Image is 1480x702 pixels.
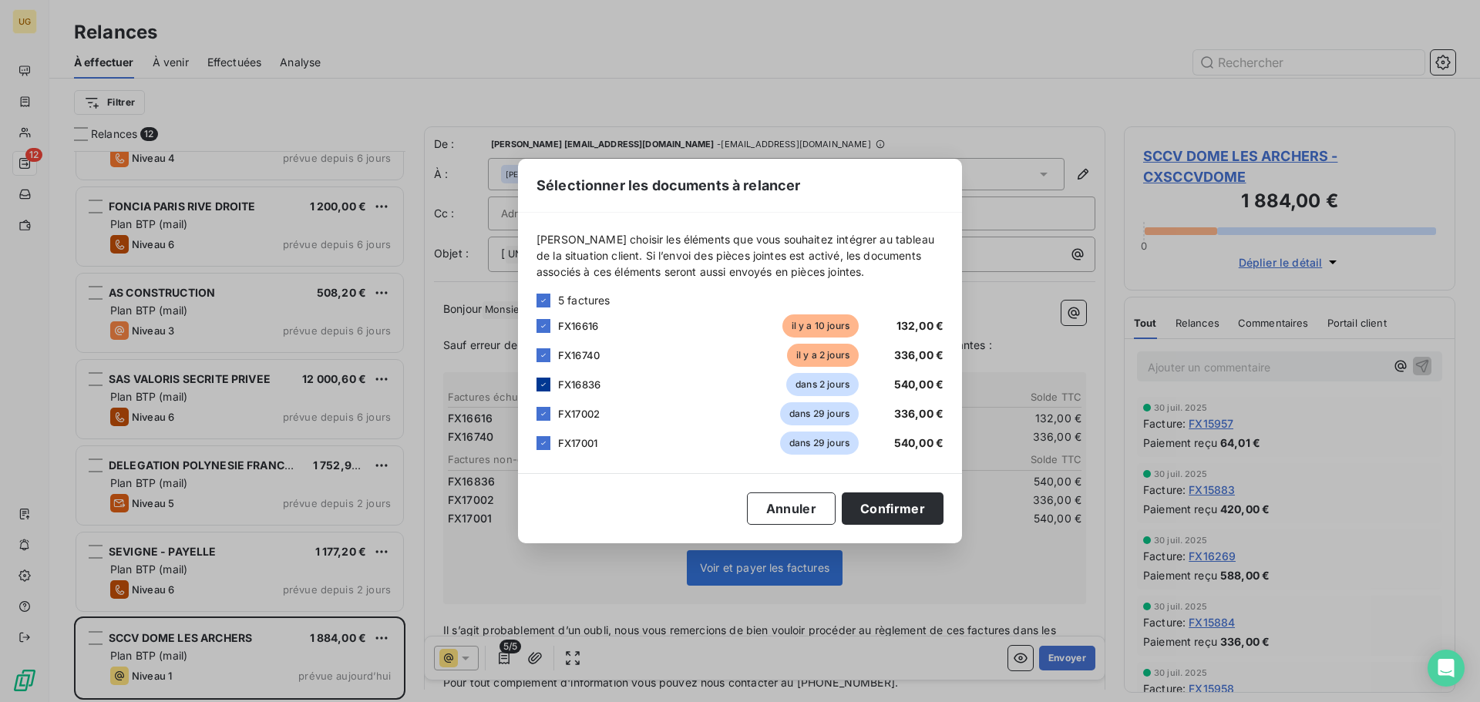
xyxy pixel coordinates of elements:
span: FX16740 [558,349,600,361]
button: Confirmer [842,492,943,525]
span: dans 29 jours [780,402,859,425]
span: 132,00 € [896,319,943,332]
span: FX17002 [558,408,600,420]
span: il y a 2 jours [787,344,859,367]
span: dans 29 jours [780,432,859,455]
span: il y a 10 jours [782,314,859,338]
span: dans 2 jours [786,373,859,396]
span: [PERSON_NAME] choisir les éléments que vous souhaitez intégrer au tableau de la situation client.... [536,231,943,280]
span: FX17001 [558,437,597,449]
span: 336,00 € [894,407,943,420]
span: 540,00 € [894,436,943,449]
span: Sélectionner les documents à relancer [536,175,801,196]
span: 336,00 € [894,348,943,361]
div: Open Intercom Messenger [1428,650,1465,687]
span: FX16616 [558,320,598,332]
span: FX16836 [558,378,600,391]
button: Annuler [747,492,836,525]
span: 540,00 € [894,378,943,391]
span: 5 factures [558,292,610,308]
